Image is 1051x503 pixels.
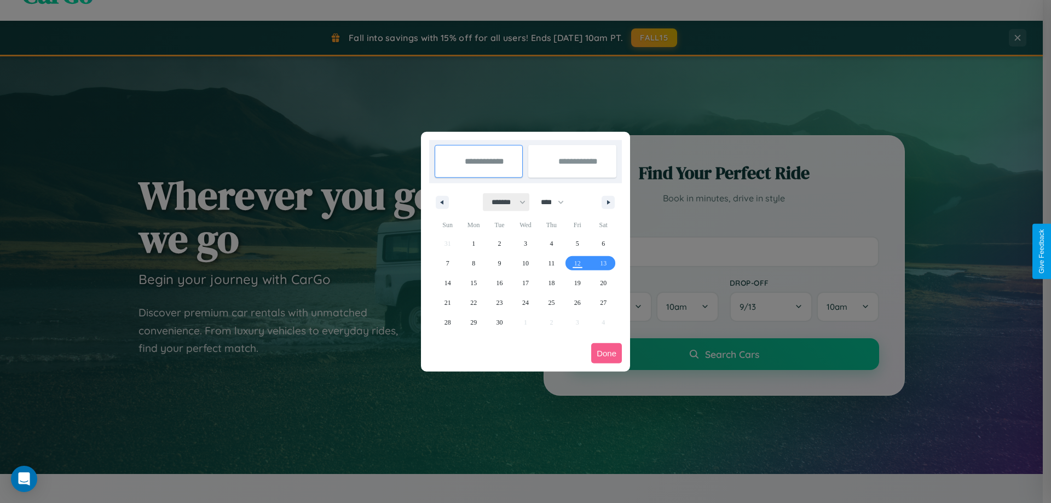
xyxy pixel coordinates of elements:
button: 30 [487,313,512,332]
button: 1 [460,234,486,253]
span: 15 [470,273,477,293]
div: Give Feedback [1038,229,1046,274]
span: Sun [435,216,460,234]
span: 12 [574,253,581,273]
span: 21 [444,293,451,313]
span: Fri [564,216,590,234]
span: 1 [472,234,475,253]
span: 4 [550,234,553,253]
button: 3 [512,234,538,253]
span: 27 [600,293,607,313]
span: Sat [591,216,616,234]
button: 9 [487,253,512,273]
button: 4 [539,234,564,253]
button: 18 [539,273,564,293]
span: 16 [496,273,503,293]
span: 8 [472,253,475,273]
button: 26 [564,293,590,313]
button: 12 [564,253,590,273]
span: 17 [522,273,529,293]
span: 20 [600,273,607,293]
button: 2 [487,234,512,253]
button: 22 [460,293,486,313]
button: 7 [435,253,460,273]
span: 23 [496,293,503,313]
button: 20 [591,273,616,293]
button: 17 [512,273,538,293]
span: Tue [487,216,512,234]
button: 24 [512,293,538,313]
button: 27 [591,293,616,313]
button: 28 [435,313,460,332]
button: 19 [564,273,590,293]
button: 11 [539,253,564,273]
span: 11 [548,253,555,273]
span: 24 [522,293,529,313]
span: 26 [574,293,581,313]
button: 14 [435,273,460,293]
span: 29 [470,313,477,332]
span: Thu [539,216,564,234]
button: 6 [591,234,616,253]
button: 23 [487,293,512,313]
button: 21 [435,293,460,313]
span: 18 [548,273,555,293]
button: 13 [591,253,616,273]
span: Mon [460,216,486,234]
span: 14 [444,273,451,293]
span: 19 [574,273,581,293]
button: 16 [487,273,512,293]
div: Open Intercom Messenger [11,466,37,492]
span: 30 [496,313,503,332]
span: 5 [576,234,579,253]
button: 5 [564,234,590,253]
span: 22 [470,293,477,313]
button: Done [591,343,622,363]
span: 25 [548,293,555,313]
button: 15 [460,273,486,293]
button: 29 [460,313,486,332]
span: 13 [600,253,607,273]
span: 10 [522,253,529,273]
button: 25 [539,293,564,313]
span: 7 [446,253,449,273]
span: 28 [444,313,451,332]
span: 2 [498,234,501,253]
span: Wed [512,216,538,234]
span: 9 [498,253,501,273]
span: 6 [602,234,605,253]
span: 3 [524,234,527,253]
button: 10 [512,253,538,273]
button: 8 [460,253,486,273]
